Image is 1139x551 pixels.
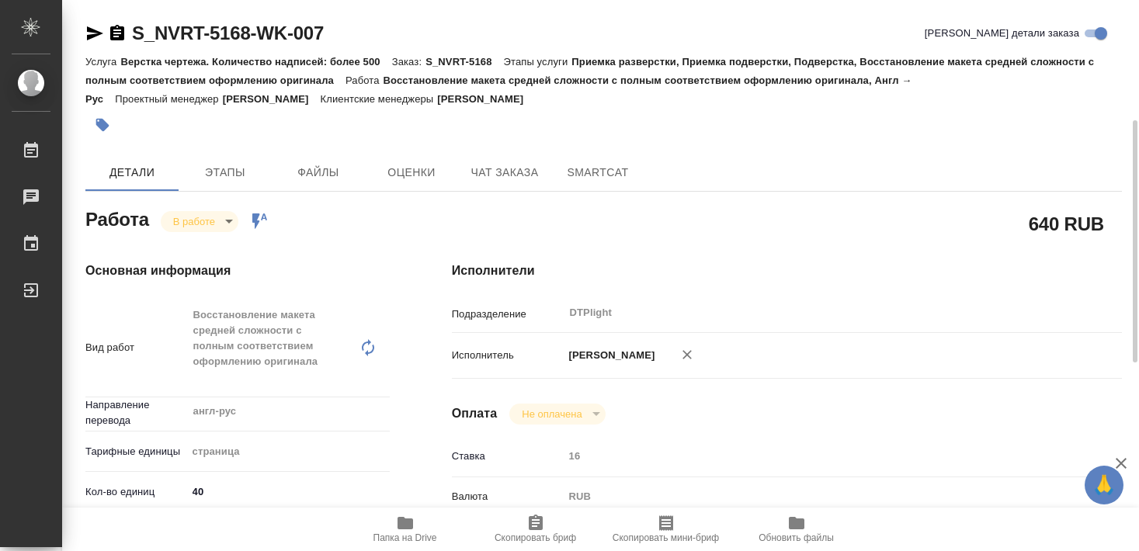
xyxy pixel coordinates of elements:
[601,508,731,551] button: Скопировать мини-бриф
[85,75,912,105] p: Восстановление макета средней сложности с полным соответствием оформлению оригинала, Англ → Рус
[452,348,564,363] p: Исполнитель
[731,508,862,551] button: Обновить файлы
[1085,466,1123,504] button: 🙏
[95,163,169,182] span: Детали
[670,338,704,372] button: Удалить исполнителя
[564,445,1066,467] input: Пустое поле
[564,483,1066,510] div: RUB
[85,484,187,500] p: Кол-во единиц
[564,348,655,363] p: [PERSON_NAME]
[452,489,564,504] p: Валюта
[759,532,834,543] span: Обновить файлы
[425,56,503,68] p: S_NVRT-5168
[392,56,425,68] p: Заказ:
[85,204,149,232] h2: Работа
[161,211,238,232] div: В работе
[85,397,187,428] p: Направление перевода
[373,532,437,543] span: Папка на Drive
[85,24,104,43] button: Скопировать ссылку для ЯМессенджера
[1029,210,1104,237] h2: 640 RUB
[115,93,222,105] p: Проектный менеджер
[452,262,1122,280] h4: Исполнители
[321,93,438,105] p: Клиентские менеджеры
[561,163,635,182] span: SmartCat
[467,163,542,182] span: Чат заказа
[437,93,535,105] p: [PERSON_NAME]
[1091,469,1117,501] span: 🙏
[504,56,572,68] p: Этапы услуги
[187,480,390,503] input: ✎ Введи что-нибудь
[188,163,262,182] span: Этапы
[120,56,391,68] p: Верстка чертежа. Количество надписей: более 500
[85,108,120,142] button: Добавить тэг
[517,407,586,421] button: Не оплачена
[85,444,187,459] p: Тарифные единицы
[346,75,384,86] p: Работа
[132,23,324,43] a: S_NVRT-5168-WK-007
[85,340,187,355] p: Вид работ
[613,532,719,543] span: Скопировать мини-бриф
[168,215,220,228] button: В работе
[108,24,127,43] button: Скопировать ссылку
[452,307,564,322] p: Подразделение
[187,438,390,465] div: страница
[452,449,564,464] p: Ставка
[85,56,1094,86] p: Приемка разверстки, Приемка подверстки, Подверстка, Восстановление макета средней сложности с пол...
[452,404,498,423] h4: Оплата
[340,508,471,551] button: Папка на Drive
[471,508,601,551] button: Скопировать бриф
[85,56,120,68] p: Услуга
[509,404,605,425] div: В работе
[374,163,449,182] span: Оценки
[223,93,321,105] p: [PERSON_NAME]
[85,262,390,280] h4: Основная информация
[281,163,356,182] span: Файлы
[495,532,576,543] span: Скопировать бриф
[925,26,1079,41] span: [PERSON_NAME] детали заказа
